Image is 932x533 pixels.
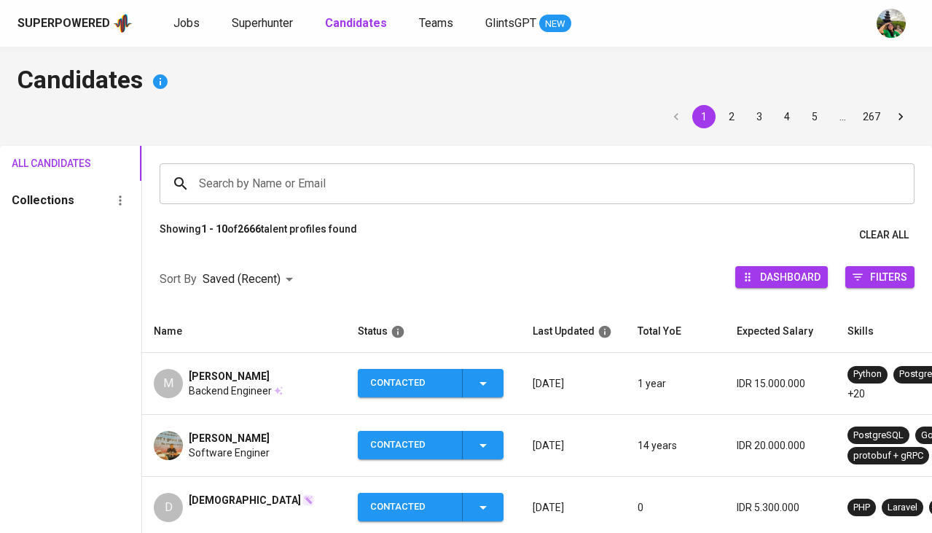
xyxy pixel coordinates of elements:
[853,449,923,463] div: protobuf + gRPC
[17,64,915,99] h4: Candidates
[154,369,183,398] div: M
[853,429,904,443] div: PostgreSQL
[853,367,882,381] div: Python
[737,376,824,391] p: IDR 15.000.000
[533,438,614,453] p: [DATE]
[154,493,183,522] div: D
[358,431,504,459] button: Contacted
[662,105,915,128] nav: pagination navigation
[485,16,536,30] span: GlintsGPT
[803,105,826,128] button: Go to page 5
[189,431,270,446] span: [PERSON_NAME]
[173,16,200,30] span: Jobs
[238,223,261,235] b: 2666
[692,105,716,128] button: page 1
[737,438,824,453] p: IDR 20.000.000
[889,105,912,128] button: Go to next page
[17,12,133,34] a: Superpoweredapp logo
[888,501,917,515] div: Laravel
[173,15,203,33] a: Jobs
[521,311,626,353] th: Last Updated
[203,271,281,288] p: Saved (Recent)
[533,376,614,391] p: [DATE]
[760,267,821,287] span: Dashboard
[12,155,66,173] span: All Candidates
[189,369,270,384] span: [PERSON_NAME]
[877,9,906,38] img: eva@glints.com
[370,369,450,397] div: Contacted
[17,15,110,32] div: Superpowered
[858,105,885,128] button: Go to page 267
[142,311,346,353] th: Name
[346,311,521,353] th: Status
[847,386,865,401] p: +20
[12,190,74,211] h6: Collections
[638,376,713,391] p: 1 year
[845,266,915,288] button: Filters
[539,17,571,31] span: NEW
[358,493,504,521] button: Contacted
[853,501,870,515] div: PHP
[419,15,456,33] a: Teams
[735,266,828,288] button: Dashboard
[302,494,314,506] img: magic_wand.svg
[725,311,836,353] th: Expected Salary
[189,384,272,398] span: Backend Engineer
[626,311,725,353] th: Total YoE
[113,12,133,34] img: app logo
[189,493,301,507] span: [DEMOGRAPHIC_DATA]
[358,369,504,397] button: Contacted
[189,446,270,460] span: Software Enginer
[853,222,915,249] button: Clear All
[370,431,450,459] div: Contacted
[485,15,571,33] a: GlintsGPT NEW
[775,105,799,128] button: Go to page 4
[325,16,387,30] b: Candidates
[203,266,298,293] div: Saved (Recent)
[720,105,743,128] button: Go to page 2
[160,222,357,249] p: Showing of talent profiles found
[370,493,450,521] div: Contacted
[533,500,614,515] p: [DATE]
[638,500,713,515] p: 0
[870,267,907,287] span: Filters
[737,500,824,515] p: IDR 5.300.000
[232,16,293,30] span: Superhunter
[638,438,713,453] p: 14 years
[831,109,854,124] div: …
[232,15,296,33] a: Superhunter
[859,226,909,244] span: Clear All
[201,223,227,235] b: 1 - 10
[325,15,390,33] a: Candidates
[419,16,453,30] span: Teams
[154,431,183,460] img: 6d3d4b8f6d27b6859fe8377f5b0e9d8b.jpg
[748,105,771,128] button: Go to page 3
[160,271,197,288] p: Sort By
